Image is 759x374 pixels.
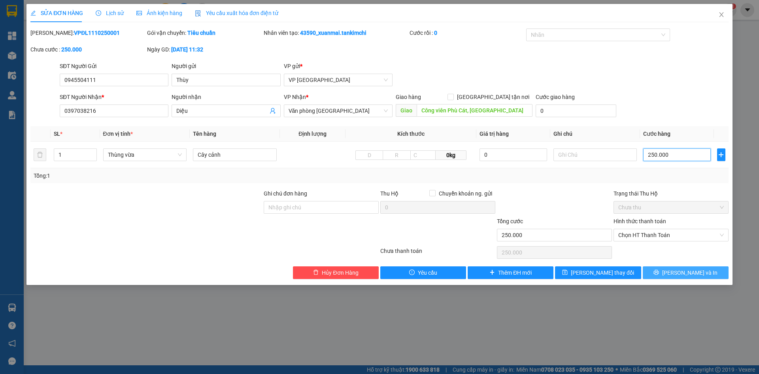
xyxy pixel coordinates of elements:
[614,189,729,198] div: Trạng thái Thu Hộ
[147,45,262,54] div: Ngày GD:
[171,46,203,53] b: [DATE] 11:32
[550,126,640,142] th: Ghi chú
[34,171,293,180] div: Tổng: 1
[83,46,155,63] div: Nhận: Văn phòng [GEOGRAPHIC_DATA]
[662,268,717,277] span: [PERSON_NAME] và In
[571,268,634,277] span: [PERSON_NAME] thay đổi
[717,152,725,158] span: plus
[289,105,388,117] span: Văn phòng Đà Nẵng
[34,148,46,161] button: delete
[710,4,733,26] button: Close
[30,10,83,16] span: SỬA ĐƠN HÀNG
[284,62,393,70] div: VP gửi
[54,131,60,137] span: SL
[454,93,532,101] span: [GEOGRAPHIC_DATA] tận nơi
[136,10,182,16] span: Ảnh kiện hàng
[293,266,379,279] button: deleteHủy Đơn Hàng
[136,10,142,16] span: picture
[284,94,306,100] span: VP Nhận
[396,94,421,100] span: Giao hàng
[410,150,436,160] input: C
[468,266,553,279] button: plusThêm ĐH mới
[409,270,415,276] span: exclamation-circle
[264,201,379,214] input: Ghi chú đơn hàng
[30,45,145,54] div: Chưa cước :
[614,218,666,224] label: Hình thức thanh toán
[397,131,425,137] span: Kích thước
[553,148,637,161] input: Ghi Chú
[410,28,525,37] div: Cước rồi :
[60,62,168,70] div: SĐT Người Gửi
[172,62,280,70] div: Người gửi
[379,247,496,260] div: Chưa thanh toán
[436,150,466,160] span: 0kg
[300,30,366,36] b: 43590_xuanmai.tankimchi
[480,131,509,137] span: Giá trị hàng
[555,266,641,279] button: save[PERSON_NAME] thay đổi
[193,131,216,137] span: Tên hàng
[30,10,36,16] span: edit
[643,131,670,137] span: Cước hàng
[60,93,168,101] div: SĐT Người Nhận
[436,189,495,198] span: Chuyển khoản ng. gửi
[264,28,408,37] div: Nhân viên tạo:
[270,108,276,114] span: user-add
[618,229,724,241] span: Chọn HT Thanh Toán
[322,268,358,277] span: Hủy Đơn Hàng
[418,268,437,277] span: Yêu cầu
[187,30,215,36] b: Tiêu chuẩn
[103,131,133,137] span: Đơn vị tính
[536,104,616,117] input: Cước giao hàng
[498,268,532,277] span: Thêm ĐH mới
[193,148,277,161] input: VD: Bàn, Ghế
[30,28,145,37] div: [PERSON_NAME]:
[313,270,319,276] span: delete
[195,10,201,17] img: icon
[6,46,79,63] div: Gửi: VP [GEOGRAPHIC_DATA]
[108,149,182,161] span: Thùng vừa
[61,46,82,53] b: 250.000
[643,266,729,279] button: printer[PERSON_NAME] và In
[289,74,388,86] span: VP Đà Lạt
[417,104,532,117] input: Dọc đường
[264,190,307,197] label: Ghi chú đơn hàng
[489,270,495,276] span: plus
[195,10,278,16] span: Yêu cầu xuất hóa đơn điện tử
[497,218,523,224] span: Tổng cước
[383,150,411,160] input: R
[562,270,568,276] span: save
[355,150,383,160] input: D
[147,28,262,37] div: Gói vận chuyển:
[380,190,398,197] span: Thu Hộ
[618,201,724,213] span: Chưa thu
[96,10,101,16] span: clock-circle
[718,11,725,18] span: close
[434,30,437,36] b: 0
[380,266,466,279] button: exclamation-circleYêu cầu
[536,94,575,100] label: Cước giao hàng
[396,104,417,117] span: Giao
[717,148,725,161] button: plus
[298,131,327,137] span: Định lượng
[653,270,659,276] span: printer
[172,93,280,101] div: Người nhận
[74,30,120,36] b: VPĐL1110250001
[96,10,124,16] span: Lịch sử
